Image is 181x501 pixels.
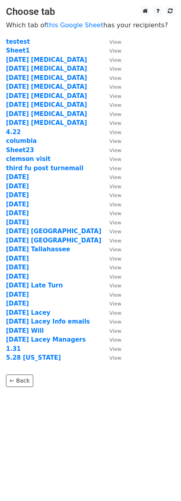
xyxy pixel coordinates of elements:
strong: 4.22 [6,128,21,136]
a: View [101,110,121,118]
small: View [109,84,121,90]
a: View [101,173,121,181]
small: View [109,328,121,334]
small: View [109,292,121,298]
small: View [109,156,121,162]
a: View [101,74,121,81]
a: testest [6,38,30,45]
small: View [109,192,121,198]
small: View [109,138,121,144]
strong: [DATE] [MEDICAL_DATA] [6,92,87,100]
a: [DATE] Lacey [6,309,50,316]
small: View [109,39,121,45]
a: View [101,128,121,136]
a: View [101,56,121,63]
small: View [109,202,121,208]
a: View [101,210,121,217]
a: Sheet23 [6,147,34,154]
a: [DATE] [MEDICAL_DATA] [6,65,87,72]
small: View [109,165,121,171]
a: [DATE] [6,273,29,280]
a: [DATE] Will [6,327,44,334]
small: View [109,93,121,99]
a: [DATE] [6,191,29,199]
a: View [101,255,121,262]
a: View [101,219,121,226]
a: View [101,291,121,298]
small: View [109,111,121,117]
a: [DATE] [MEDICAL_DATA] [6,74,87,81]
strong: [DATE] [6,291,29,298]
strong: [DATE] Tallahassee [6,246,70,253]
a: View [101,155,121,163]
a: View [101,47,121,54]
a: [DATE] Lacey Managers [6,336,86,343]
small: View [109,174,121,180]
a: View [101,147,121,154]
a: View [101,92,121,100]
strong: third fu post turnemail [6,165,83,172]
a: View [101,318,121,325]
a: [DATE] [6,255,29,262]
a: View [101,300,121,307]
a: View [101,327,121,334]
a: View [101,246,121,253]
small: View [109,147,121,153]
small: View [109,246,121,253]
small: View [109,238,121,244]
a: View [101,165,121,172]
a: [DATE] [GEOGRAPHIC_DATA] [6,237,101,244]
a: View [101,83,121,90]
a: columbia [6,137,37,145]
strong: [DATE] [6,264,29,271]
small: View [109,129,121,135]
a: View [101,336,121,343]
strong: 1.31 [6,345,21,352]
a: [DATE] [MEDICAL_DATA] [6,83,87,90]
a: [DATE] Lacey Info emails [6,318,90,325]
small: View [109,337,121,343]
a: [DATE] Late Turn [6,282,63,289]
a: View [101,38,121,45]
a: [DATE] [6,300,29,307]
strong: 5.28 [US_STATE] [6,354,61,361]
a: [DATE] [MEDICAL_DATA] [6,56,87,63]
p: Which tab of has your recipients? [6,21,175,29]
a: View [101,273,121,280]
a: [DATE] [6,183,29,190]
small: View [109,301,121,307]
small: View [109,210,121,216]
a: View [101,264,121,271]
a: [DATE] [6,219,29,226]
small: View [109,319,121,325]
small: View [109,120,121,126]
a: [DATE] [GEOGRAPHIC_DATA] [6,228,101,235]
a: View [101,282,121,289]
a: [DATE] [6,201,29,208]
small: View [109,102,121,108]
small: View [109,265,121,271]
small: View [109,274,121,280]
a: View [101,237,121,244]
a: [DATE] [6,210,29,217]
a: View [101,309,121,316]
